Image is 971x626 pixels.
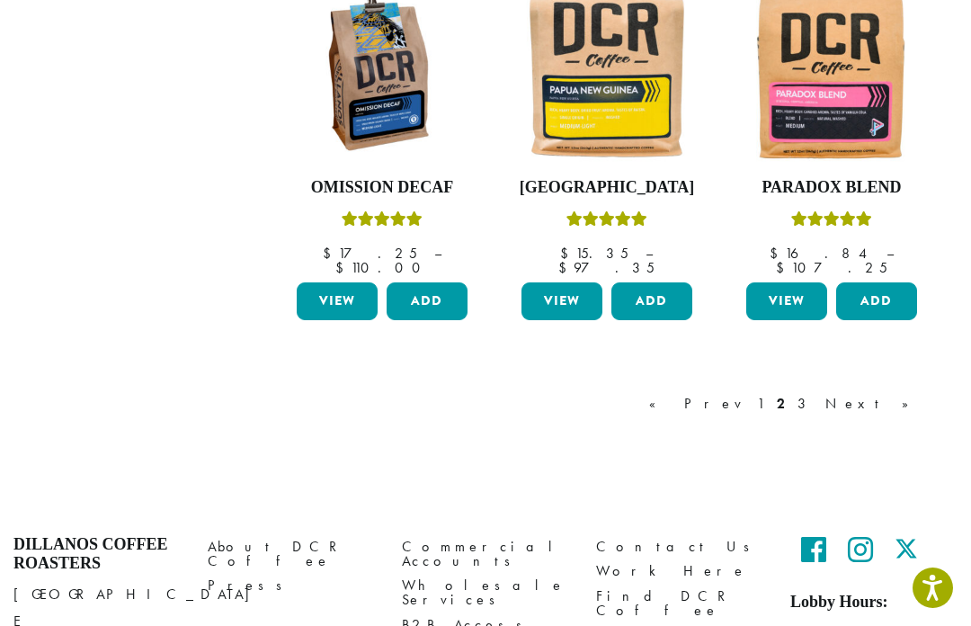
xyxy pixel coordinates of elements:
[335,258,429,277] bdi: 110.00
[402,535,569,574] a: Commercial Accounts
[776,258,887,277] bdi: 107.25
[323,244,417,263] bdi: 17.25
[773,393,788,415] a: 2
[208,574,375,598] a: Press
[558,258,574,277] span: $
[566,209,647,236] div: Rated 5.00 out of 5
[297,282,378,320] a: View
[517,178,697,198] h4: [GEOGRAPHIC_DATA]
[402,574,569,613] a: Wholesale Services
[742,178,922,198] h4: Paradox Blend
[776,258,791,277] span: $
[558,258,655,277] bdi: 97.35
[646,393,748,415] a: « Prev
[596,535,763,559] a: Contact Us
[836,282,917,320] button: Add
[434,244,441,263] span: –
[292,178,472,198] h4: Omission Decaf
[560,244,575,263] span: $
[323,244,338,263] span: $
[208,535,375,574] a: About DCR Coffee
[560,244,628,263] bdi: 15.35
[596,584,763,622] a: Find DCR Coffee
[387,282,468,320] button: Add
[596,559,763,584] a: Work Here
[646,244,653,263] span: –
[790,593,958,613] h5: Lobby Hours:
[791,209,872,236] div: Rated 5.00 out of 5
[335,258,351,277] span: $
[746,282,827,320] a: View
[521,282,602,320] a: View
[822,393,925,415] a: Next »
[770,244,785,263] span: $
[753,393,768,415] a: 1
[794,393,816,415] a: 3
[13,535,181,574] h4: Dillanos Coffee Roasters
[342,209,423,236] div: Rated 4.33 out of 5
[770,244,869,263] bdi: 16.84
[611,282,692,320] button: Add
[886,244,894,263] span: –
